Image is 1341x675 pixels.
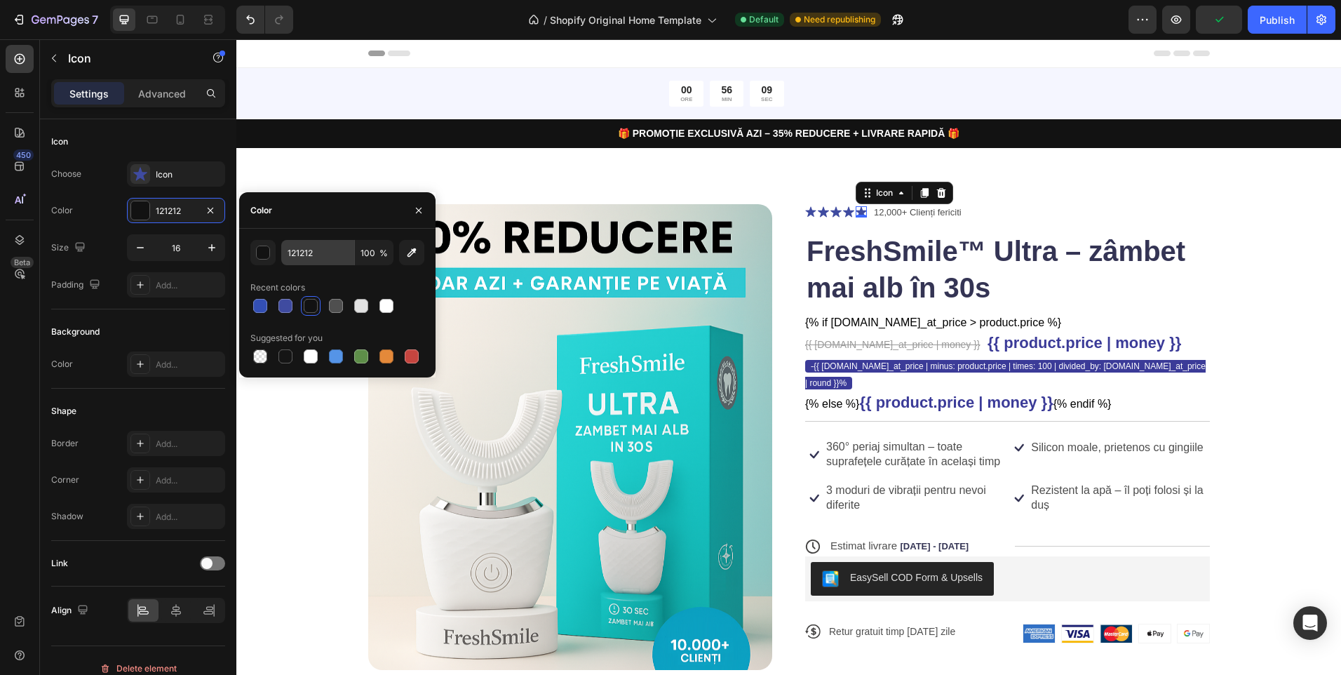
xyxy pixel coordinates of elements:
[156,359,222,371] div: Add...
[795,444,971,474] p: Rezistent la apă – îl poți folosi și la duș
[544,13,547,27] span: /
[69,86,109,101] p: Settings
[51,437,79,450] div: Border
[51,135,68,148] div: Icon
[485,44,496,57] div: 56
[156,279,222,292] div: Add...
[444,44,456,57] div: 00
[68,50,187,67] p: Icon
[250,281,305,294] div: Recent colors
[236,6,293,34] div: Undo/Redo
[590,401,767,430] p: 360° periaj simultan – toate suprafețele curățate în același timp
[11,257,34,268] div: Beta
[51,557,68,570] div: Link
[590,444,767,474] p: 3 moduri de vibrații pentru nevoi diferite
[51,276,103,295] div: Padding
[941,585,973,603] img: gempages_585467240539751229-9089ba0e-c98d-4833-8487-e3f3adc9bfee.png
[485,57,496,64] p: MIN
[379,247,388,260] span: %
[51,358,73,370] div: Color
[156,205,196,218] div: 121212
[574,523,757,556] button: EasySell COD Form & Upsells
[903,585,934,603] img: gempages_585467240539751229-53850ff1-e8da-43af-8eca-b481b51be573.png
[826,585,857,603] img: gempages_585467240539751229-494d79b3-9ba5-4fd3-bfa4-62b70b0a381c.png
[623,354,816,372] span: {{ product.price | money }}
[236,39,1341,675] iframe: Design area
[156,438,222,450] div: Add...
[787,585,818,603] img: gempages_585467240539751229-d246d7f7-d683-4861-84ad-9b6c35b383ee.png
[51,405,76,417] div: Shape
[663,502,732,512] span: [DATE] - [DATE]
[156,474,222,487] div: Add...
[751,295,945,312] span: {{ product.price | money }}
[638,166,725,180] p: 12,000+ Clienți fericiti
[250,204,272,217] div: Color
[569,192,973,268] h1: FreshSmile™ Ultra – zâmbet mai alb în 30s
[250,332,323,345] div: Suggested for you
[864,585,896,603] img: gempages_585467240539751229-6ddf3940-cda4-46d6-bbb9-ee08ecbec168.png
[6,6,105,34] button: 7
[569,321,969,350] span: -{{ [DOMAIN_NAME]_at_price | minus: product.price | times: 100 | divided_by: [DOMAIN_NAME]_at_pri...
[525,57,536,64] p: SEC
[614,531,746,546] div: EasySell COD Form & Upsells
[51,326,100,338] div: Background
[1,87,1103,102] p: 🎁 PROMOȚIE EXCLUSIVĂ AZI – 35% REDUCERE + LIVRARE RAPIDĂ 🎁
[138,86,186,101] p: Advanced
[51,168,81,180] div: Choose
[1260,13,1295,27] div: Publish
[1248,6,1307,34] button: Publish
[525,44,536,57] div: 09
[1293,606,1327,640] div: Open Intercom Messenger
[749,13,779,26] span: Default
[594,500,661,512] span: Estimat livrare
[550,13,701,27] span: Shopify Original Home Template
[13,149,34,161] div: 450
[593,586,719,599] p: Retur gratuit timp [DATE] zile
[281,240,354,265] input: Eg: FFFFFF
[156,168,222,181] div: Icon
[444,57,456,64] p: ORE
[804,13,875,26] span: Need republishing
[51,204,73,217] div: Color
[51,601,91,620] div: Align
[92,11,98,28] p: 7
[569,275,973,375] div: {% if [DOMAIN_NAME]_at_price > product.price %} {% else %} {% endif %}
[569,300,744,311] span: {{ [DOMAIN_NAME]_at_price | money }}
[795,401,966,416] p: Silicon moale, prietenos cu gingiile
[51,474,79,486] div: Corner
[51,510,83,523] div: Shadow
[51,239,88,258] div: Size
[156,511,222,523] div: Add...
